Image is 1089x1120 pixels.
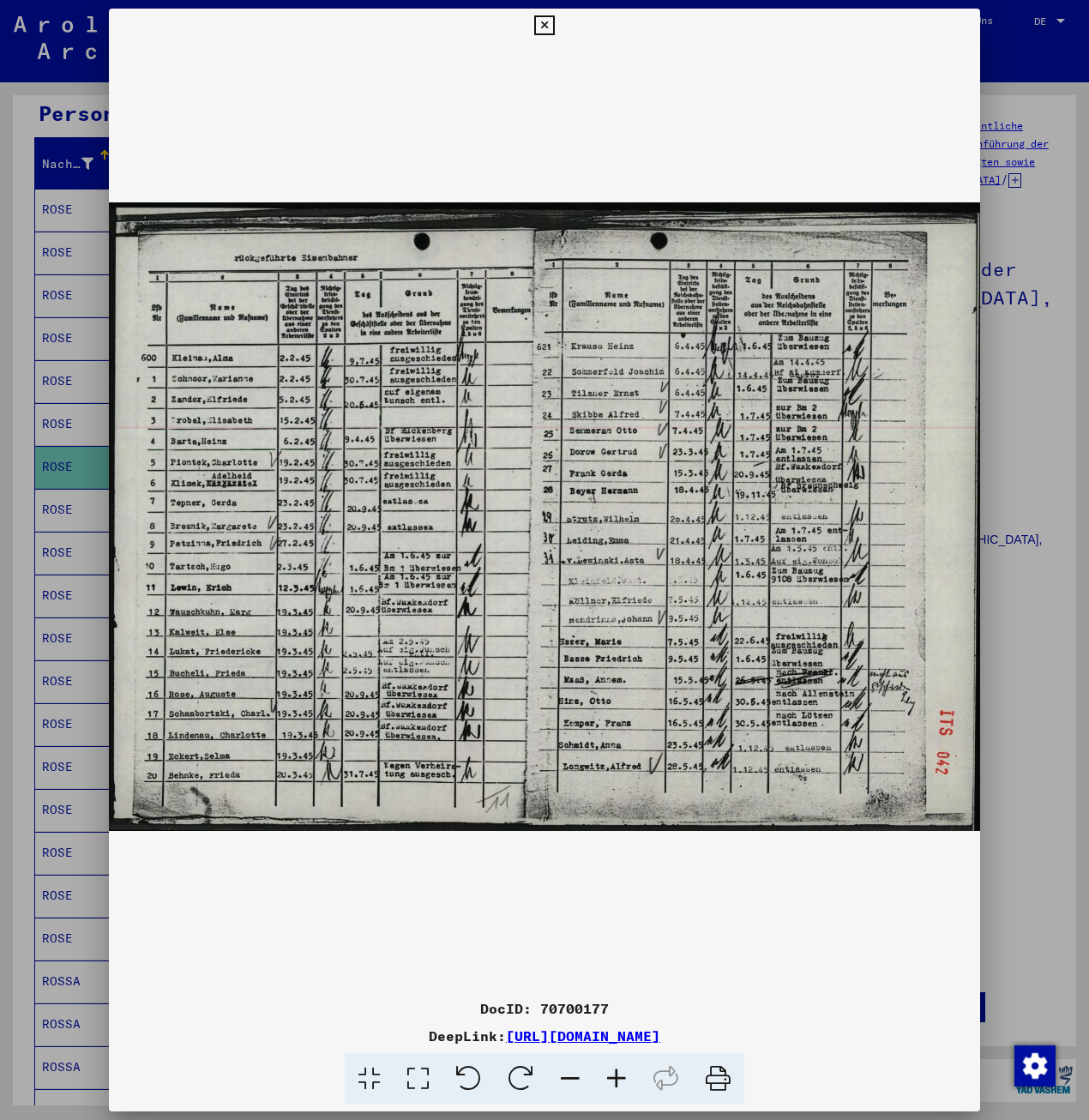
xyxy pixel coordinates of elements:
div: Zustimmung ändern [1014,1045,1055,1086]
img: 001.jpg [109,43,980,991]
img: Zustimmung ändern [1014,1045,1056,1087]
div: DocID: 70700177 [109,998,980,1019]
div: DeepLink: [109,1026,980,1046]
a: [URL][DOMAIN_NAME] [506,1027,660,1045]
